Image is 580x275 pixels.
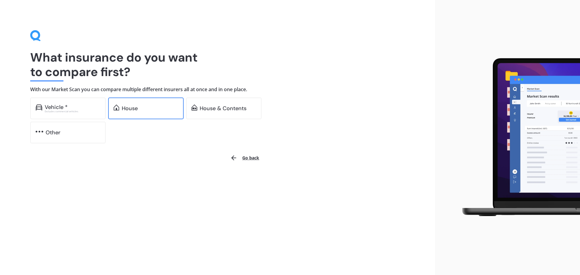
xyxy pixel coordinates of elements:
img: home.91c183c226a05b4dc763.svg [114,104,119,110]
img: other.81dba5aafe580aa69f38.svg [36,129,43,135]
div: Excludes commercial vehicles [45,110,100,113]
img: laptop.webp [453,55,580,221]
div: Other [46,130,60,136]
div: Vehicle * [45,104,68,110]
h4: With our Market Scan you can compare multiple different insurers all at once and in one place. [30,86,405,93]
h1: What insurance do you want to compare first? [30,50,405,79]
button: Go back [227,151,263,165]
div: House & Contents [200,105,246,111]
img: car.f15378c7a67c060ca3f3.svg [36,104,42,110]
img: home-and-contents.b802091223b8502ef2dd.svg [192,104,197,110]
div: House [122,105,138,111]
